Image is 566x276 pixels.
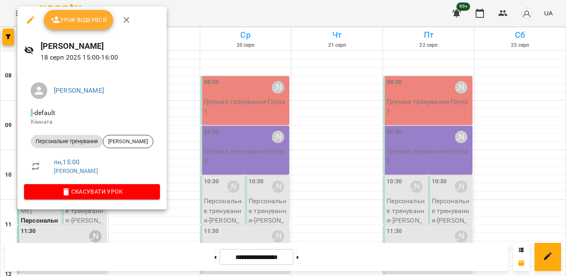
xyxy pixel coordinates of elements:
[51,15,107,25] span: Урок відбувся
[44,10,114,30] button: Урок відбувся
[41,40,160,53] h6: [PERSON_NAME]
[31,118,153,126] p: Кімната
[54,86,104,94] a: [PERSON_NAME]
[103,138,153,145] span: [PERSON_NAME]
[103,135,153,148] div: [PERSON_NAME]
[54,158,80,166] a: пн , 15:00
[31,187,153,197] span: Скасувати Урок
[31,109,57,117] span: - default
[31,138,103,145] span: Персональне тренування
[41,53,160,62] p: 18 серп 2025 15:00 - 16:00
[24,184,160,199] button: Скасувати Урок
[54,168,98,174] a: [PERSON_NAME]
